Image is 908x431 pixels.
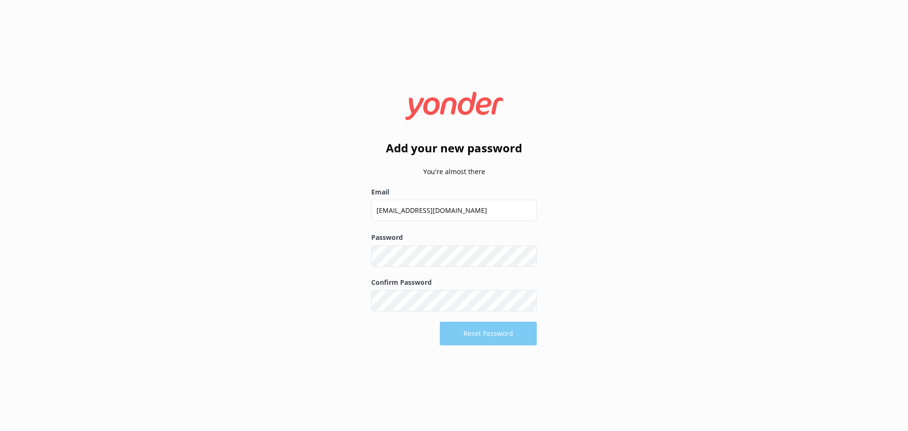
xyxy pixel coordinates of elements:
[371,200,537,221] input: user@emailaddress.com
[371,139,537,157] h2: Add your new password
[371,277,537,288] label: Confirm Password
[371,187,537,197] label: Email
[371,232,537,243] label: Password
[371,167,537,177] p: You're almost there
[518,291,537,310] button: Show password
[518,246,537,265] button: Show password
